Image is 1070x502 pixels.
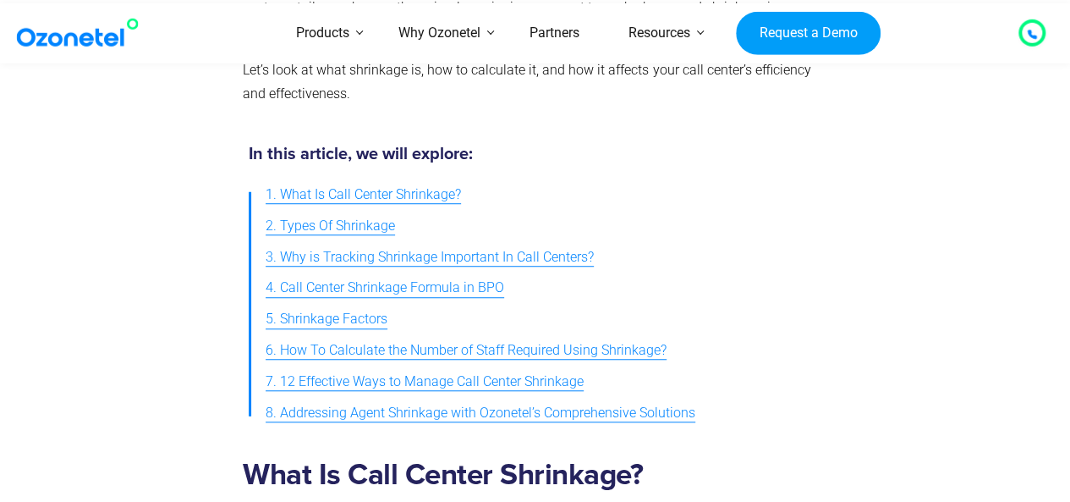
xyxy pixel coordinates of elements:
span: 8. Addressing Agent Shrinkage with Ozonetel’s Comprehensive Solutions [266,401,695,426]
span: 3. Why is Tracking Shrinkage Important In Call Centers? [266,245,594,270]
span: 6. How To Calculate the Number of Staff Required Using Shrinkage? [266,339,667,363]
a: 6. How To Calculate the Number of Staff Required Using Shrinkage? [266,335,667,367]
a: Partners [505,3,604,63]
a: 2. Types Of Shrinkage [266,211,395,242]
span: 2. Types Of Shrinkage [266,214,395,239]
a: 5. Shrinkage Factors [266,304,387,335]
a: 1. What Is Call Center Shrinkage? [266,179,461,211]
a: 4. Call Center Shrinkage Formula in BPO [266,273,504,304]
b: What Is Call Center Shrinkage? [243,461,643,490]
a: Resources [604,3,715,63]
span: 4. Call Center Shrinkage Formula in BPO [266,276,504,301]
a: 8. Addressing Agent Shrinkage with Ozonetel’s Comprehensive Solutions [266,398,695,429]
a: 3. Why is Tracking Shrinkage Important In Call Centers? [266,242,594,273]
a: Why Ozonetel [374,3,505,63]
h5: In this article, we will explore: [249,146,815,163]
a: Products [272,3,374,63]
a: 7. 12 Effective Ways to Manage Call Center Shrinkage [266,367,584,398]
span: 5. Shrinkage Factors [266,307,387,332]
span: 7. 12 Effective Ways to Manage Call Center Shrinkage [266,370,584,394]
span: 1. What Is Call Center Shrinkage? [266,183,461,207]
a: Request a Demo [736,11,881,55]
